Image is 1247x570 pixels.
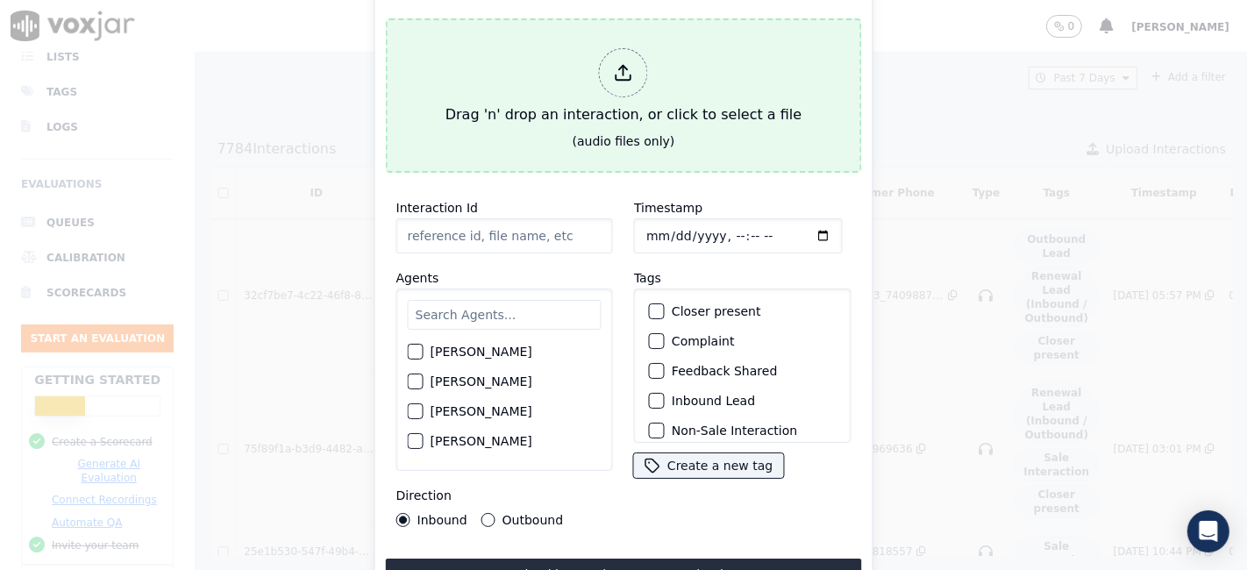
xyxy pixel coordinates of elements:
div: Drag 'n' drop an interaction, or click to select a file [438,41,809,132]
label: Outbound [502,514,563,526]
input: Search Agents... [408,300,602,330]
label: Direction [396,488,452,502]
label: Agents [396,271,439,285]
label: [PERSON_NAME] [431,346,532,358]
label: Inbound Lead [672,395,755,407]
label: Inbound [417,514,467,526]
label: Tags [634,271,661,285]
label: Closer present [672,305,761,317]
label: Interaction Id [396,201,478,215]
label: Complaint [672,335,735,347]
input: reference id, file name, etc [396,218,613,253]
label: Feedback Shared [672,365,777,377]
label: Timestamp [634,201,702,215]
button: Create a new tag [634,453,783,478]
div: Open Intercom Messenger [1187,510,1229,552]
label: Non-Sale Interaction [672,424,797,437]
button: Drag 'n' drop an interaction, or click to select a file (audio files only) [386,18,862,173]
div: (audio files only) [573,132,675,150]
label: [PERSON_NAME] [431,405,532,417]
label: [PERSON_NAME] [431,375,532,388]
label: [PERSON_NAME] [431,435,532,447]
